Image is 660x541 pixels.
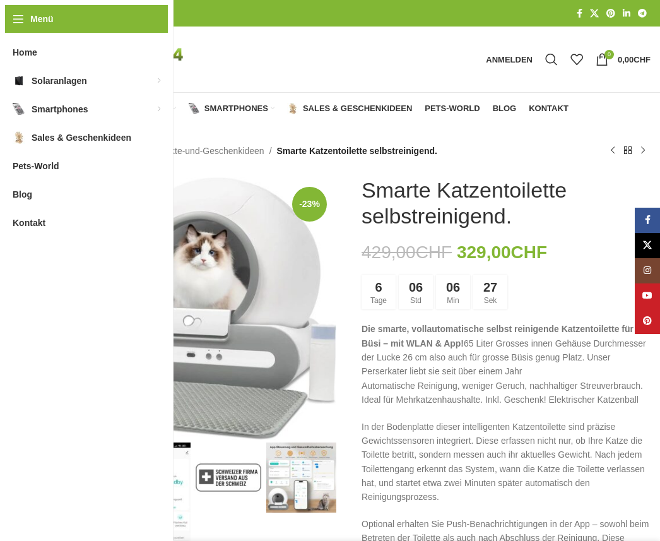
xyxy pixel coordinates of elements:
[30,12,54,26] span: Menü
[266,443,337,513] img: Smarte Katzentoilette selbstreinigend. – Bild 4
[370,297,387,304] span: Tage
[303,104,412,114] span: Sales & Geschenkideen
[484,297,497,304] span: Sek
[511,242,548,262] span: CHF
[539,47,564,72] a: Suche
[362,177,651,229] h1: Smarte Katzentoilette selbstreinigend.
[486,56,533,64] span: Anmelden
[573,5,586,22] a: Facebook Social Link
[529,96,569,121] a: Kontakt
[605,143,620,158] a: Vorheriges Produkt
[635,258,660,283] a: Instagram Social Link
[416,242,452,262] span: CHF
[85,96,176,121] a: Solaranlagen
[603,5,619,22] a: Pinterest Social Link
[447,297,459,304] span: min
[13,183,32,206] span: Blog
[529,104,569,114] span: Kontakt
[193,443,264,513] img: Smarte Katzentoilette selbstreinigend. – Bild 3
[619,5,634,22] a: LinkedIn Social Link
[13,211,45,234] span: Kontakt
[362,324,647,348] strong: Die smarte, vollautomatische selbst reinigende Katzentoilette für Ihr Büsi – mit WLAN & App!
[189,103,200,114] img: Smartphones
[32,69,87,92] span: Solaranlagen
[362,420,651,504] p: In der Bodenplatte dieser intelligenten Katzentoilette sind präzise Gewichtssensoren integriert. ...
[635,208,660,233] a: Facebook Social Link
[493,104,517,114] span: Blog
[32,126,131,149] span: Sales & Geschenkideen
[457,242,547,262] bdi: 329,00
[564,47,589,72] div: Meine Wunschliste
[409,281,423,294] span: 06
[362,242,452,262] bdi: 429,00
[13,103,25,116] img: Smartphones
[618,55,651,64] bdi: 0,00
[589,47,657,72] a: 0 0,00CHF
[97,144,264,158] a: Nachhaltige-Produkte-und-Geschenkideen
[410,297,421,304] span: Std
[287,96,412,121] a: Sales & Geschenkideen
[480,47,539,72] a: Anmelden
[604,50,614,59] span: 0
[446,281,460,294] span: 06
[586,5,603,22] a: X Social Link
[287,103,298,114] img: Sales & Geschenkideen
[635,143,651,158] a: Nächstes Produkt
[362,322,651,407] p: 65 Liter Grosses innen Gehäuse Durchmesser der Lucke 26 cm also auch für grosse Büsis genug Platz...
[425,104,480,114] span: Pets-World
[425,96,480,121] a: Pets-World
[204,104,268,114] span: Smartphones
[277,144,437,158] span: Smarte Katzentoilette selbstreinigend.
[47,177,336,440] img: Vollautomatische_smarte_Katzentoilette
[189,96,274,121] a: Smartphones
[13,131,25,144] img: Sales & Geschenkideen
[635,283,660,309] a: YouTube Social Link
[13,41,37,64] span: Home
[483,281,497,294] span: 27
[635,233,660,258] a: X Social Link
[41,96,575,121] div: Hauptnavigation
[493,96,517,121] a: Blog
[292,187,327,222] span: -23%
[47,144,437,158] nav: Breadcrumb
[634,5,651,22] a: Telegram Social Link
[635,309,660,334] a: Pinterest Social Link
[13,155,59,177] span: Pets-World
[13,74,25,87] img: Solaranlagen
[633,55,651,64] span: CHF
[375,281,382,294] span: 6
[32,98,88,121] span: Smartphones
